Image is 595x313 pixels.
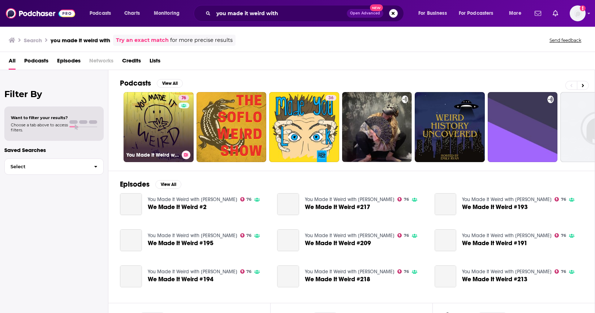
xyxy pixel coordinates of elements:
[305,276,370,282] a: We Made It Weird #218
[305,269,394,275] a: You Made It Weird with Pete Holmes
[435,265,457,287] a: We Made It Weird #213
[418,8,447,18] span: For Business
[90,8,111,18] span: Podcasts
[148,232,237,239] a: You Made It Weird with Pete Holmes
[347,9,383,18] button: Open AdvancedNew
[277,193,299,215] a: We Made It Weird #217
[85,8,120,19] button: open menu
[580,5,586,11] svg: Email not verified
[240,233,252,238] a: 76
[462,276,527,282] a: We Made It Weird #213
[124,8,140,18] span: Charts
[154,8,180,18] span: Monitoring
[325,95,336,101] a: 36
[148,196,237,203] a: You Made It Weird with Pete Holmes
[126,152,179,158] h3: You Made It Weird with [PERSON_NAME]
[116,36,169,44] a: Try an exact match
[24,55,48,70] a: Podcasts
[148,269,237,275] a: You Made It Weird with Pete Holmes
[561,234,566,237] span: 76
[4,147,104,153] p: Saved Searches
[5,164,88,169] span: Select
[6,6,75,20] img: Podchaser - Follow, Share and Rate Podcasts
[122,55,141,70] a: Credits
[155,180,181,189] button: View All
[370,4,383,11] span: New
[157,79,183,88] button: View All
[570,5,586,21] img: User Profile
[462,240,527,246] a: We Made It Weird #191
[555,233,566,238] a: 76
[305,196,394,203] a: You Made It Weird with Pete Holmes
[120,193,142,215] a: We Made It Weird #2
[462,204,528,210] a: We Made It Weird #193
[509,8,521,18] span: More
[397,269,409,274] a: 76
[120,180,181,189] a: EpisodesView All
[305,232,394,239] a: You Made It Weird with Pete Holmes
[120,79,151,88] h2: Podcasts
[124,92,194,162] a: 76You Made It Weird with [PERSON_NAME]
[435,229,457,251] a: We Made It Weird #191
[277,229,299,251] a: We Made It Weird #209
[214,8,347,19] input: Search podcasts, credits, & more...
[24,37,42,44] h3: Search
[150,55,160,70] a: Lists
[404,198,409,201] span: 76
[305,240,371,246] a: We Made It Weird #209
[120,8,144,19] a: Charts
[454,8,504,19] button: open menu
[57,55,81,70] a: Episodes
[246,234,251,237] span: 76
[148,276,214,282] a: We Made It Weird #194
[246,270,251,273] span: 76
[240,269,252,274] a: 76
[277,265,299,287] a: We Made It Weird #218
[4,89,104,99] h2: Filter By
[240,197,252,201] a: 76
[547,37,583,43] button: Send feedback
[462,196,552,203] a: You Made It Weird with Pete Holmes
[178,95,189,101] a: 76
[149,8,189,19] button: open menu
[181,95,186,102] span: 76
[201,5,411,22] div: Search podcasts, credits, & more...
[397,197,409,201] a: 76
[269,92,339,162] a: 36
[462,269,552,275] a: You Made It Weird with Pete Holmes
[435,193,457,215] a: We Made It Weird #193
[170,36,233,44] span: for more precise results
[550,7,561,19] a: Show notifications dropdown
[11,122,68,132] span: Choose a tab above to access filters.
[561,198,566,201] span: 76
[120,265,142,287] a: We Made It Weird #194
[328,95,333,102] span: 36
[350,12,380,15] span: Open Advanced
[148,240,214,246] a: We Made It Weird #195
[504,8,530,19] button: open menu
[555,197,566,201] a: 76
[459,8,493,18] span: For Podcasters
[246,198,251,201] span: 76
[397,233,409,238] a: 76
[9,55,16,70] a: All
[404,234,409,237] span: 76
[462,232,552,239] a: You Made It Weird with Pete Holmes
[555,269,566,274] a: 76
[404,270,409,273] span: 76
[148,204,207,210] a: We Made It Weird #2
[305,204,370,210] a: We Made It Weird #217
